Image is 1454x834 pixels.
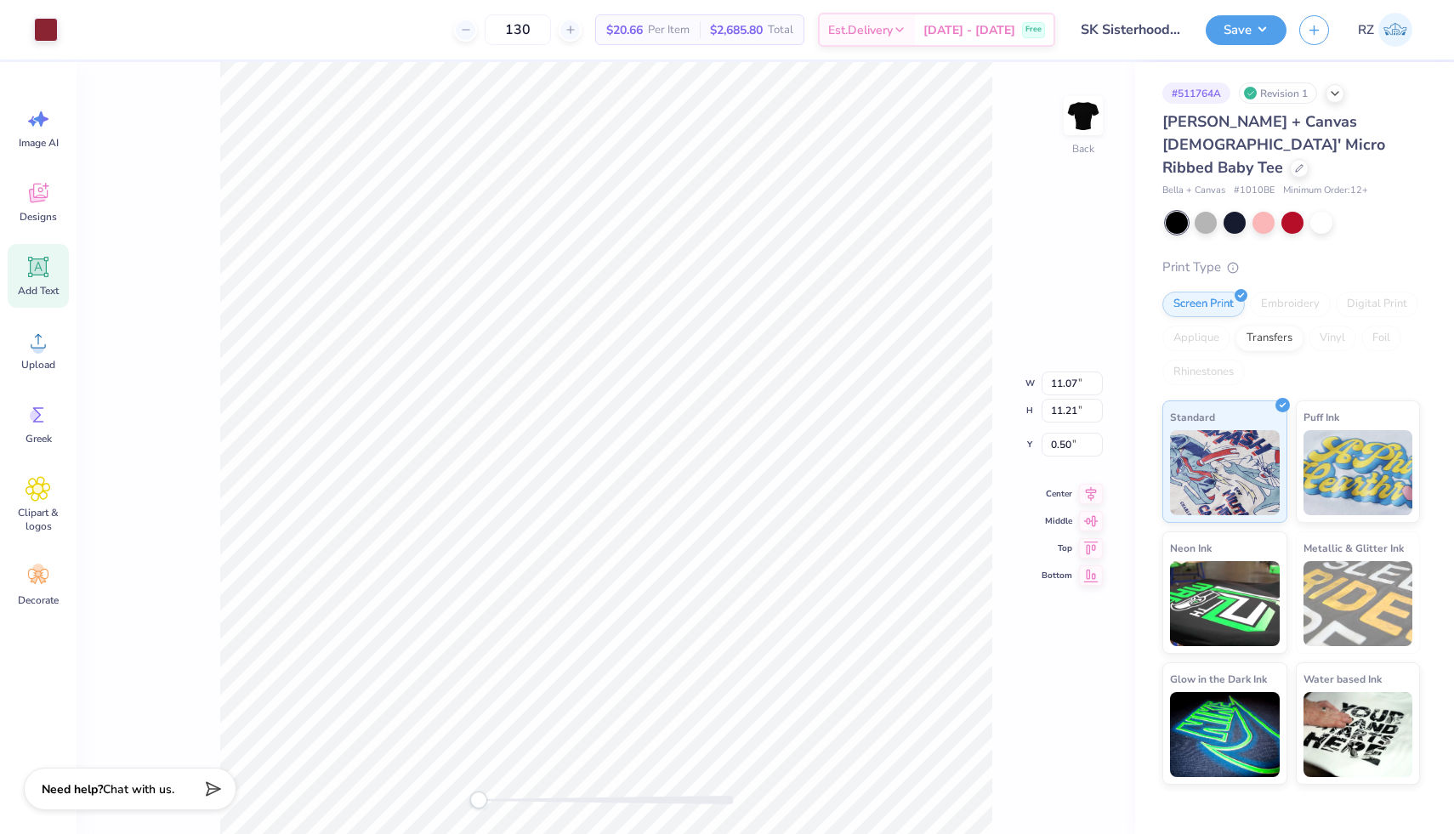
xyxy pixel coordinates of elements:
[1068,13,1193,47] input: Untitled Design
[1303,408,1339,426] span: Puff Ink
[1303,561,1413,646] img: Metallic & Glitter Ink
[1303,692,1413,777] img: Water based Ink
[1162,258,1420,277] div: Print Type
[1162,111,1385,178] span: [PERSON_NAME] + Canvas [DEMOGRAPHIC_DATA]' Micro Ribbed Baby Tee
[1303,539,1404,557] span: Metallic & Glitter Ink
[1025,24,1042,36] span: Free
[1162,82,1230,104] div: # 511764A
[1042,487,1072,501] span: Center
[10,506,66,533] span: Clipart & logos
[1042,514,1072,528] span: Middle
[18,284,59,298] span: Add Text
[1309,326,1356,351] div: Vinyl
[1072,141,1094,156] div: Back
[1250,292,1331,317] div: Embroidery
[1162,326,1230,351] div: Applique
[19,136,59,150] span: Image AI
[1239,82,1317,104] div: Revision 1
[1042,542,1072,555] span: Top
[1042,569,1072,582] span: Bottom
[1350,13,1420,47] a: RZ
[485,14,551,45] input: – –
[1206,15,1286,45] button: Save
[1234,184,1275,198] span: # 1010BE
[1361,326,1401,351] div: Foil
[606,21,643,39] span: $20.66
[1170,539,1212,557] span: Neon Ink
[828,21,893,39] span: Est. Delivery
[42,781,103,797] strong: Need help?
[103,781,174,797] span: Chat with us.
[648,21,690,39] span: Per Item
[1162,184,1225,198] span: Bella + Canvas
[1170,430,1280,515] img: Standard
[1170,692,1280,777] img: Glow in the Dark Ink
[1170,670,1267,688] span: Glow in the Dark Ink
[470,791,487,808] div: Accessibility label
[768,21,793,39] span: Total
[923,21,1015,39] span: [DATE] - [DATE]
[1170,408,1215,426] span: Standard
[20,210,57,224] span: Designs
[1336,292,1418,317] div: Digital Print
[1235,326,1303,351] div: Transfers
[21,358,55,372] span: Upload
[1303,430,1413,515] img: Puff Ink
[1066,99,1100,133] img: Back
[26,432,52,445] span: Greek
[1303,670,1382,688] span: Water based Ink
[1283,184,1368,198] span: Minimum Order: 12 +
[1170,561,1280,646] img: Neon Ink
[1378,13,1412,47] img: Rachel Zimmerman
[1162,292,1245,317] div: Screen Print
[710,21,763,39] span: $2,685.80
[1162,360,1245,385] div: Rhinestones
[18,593,59,607] span: Decorate
[1358,20,1374,40] span: RZ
